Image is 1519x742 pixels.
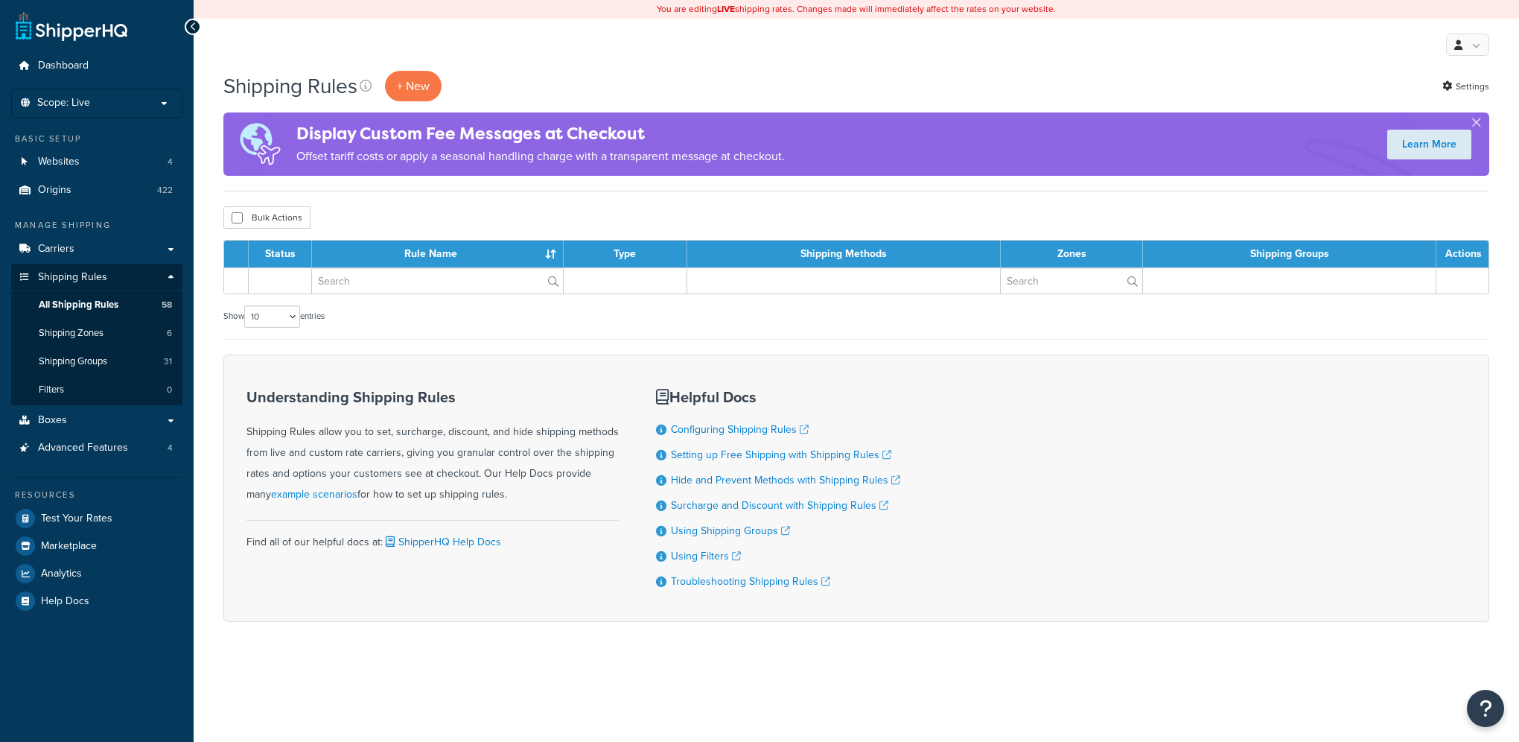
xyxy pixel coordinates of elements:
a: example scenarios [271,486,357,502]
th: Shipping Groups [1143,241,1436,267]
span: 4 [168,156,173,168]
a: Using Shipping Groups [671,523,790,539]
span: Analytics [41,568,82,580]
a: Dashboard [11,52,182,80]
h3: Helpful Docs [656,389,900,405]
img: duties-banner-06bc72dcb5fe05cb3f9472aba00be2ae8eb53ab6f0d8bb03d382ba314ac3c341.png [223,112,296,176]
a: Advanced Features 4 [11,434,182,462]
span: Marketplace [41,540,97,553]
select: Showentries [244,305,300,328]
span: Carriers [38,243,74,256]
th: Rule Name [312,241,564,267]
input: Search [1001,268,1142,294]
span: All Shipping Rules [39,299,118,311]
span: Filters [39,384,64,396]
div: Basic Setup [11,133,182,145]
a: Shipping Zones 6 [11,320,182,347]
div: Shipping Rules allow you to set, surcharge, discount, and hide shipping methods from live and cus... [246,389,619,505]
a: Test Your Rates [11,505,182,532]
span: 422 [157,184,173,197]
h1: Shipping Rules [223,72,357,101]
span: 31 [164,355,172,368]
a: Analytics [11,560,182,587]
li: Shipping Rules [11,264,182,405]
button: Bulk Actions [223,206,311,229]
span: Shipping Zones [39,327,104,340]
a: Origins 422 [11,177,182,204]
a: Using Filters [671,548,741,564]
span: Dashboard [38,60,89,72]
a: Troubleshooting Shipping Rules [671,574,830,589]
a: Filters 0 [11,376,182,404]
span: 6 [167,327,172,340]
label: Show entries [223,305,325,328]
a: Marketplace [11,533,182,559]
li: Shipping Groups [11,348,182,375]
span: Websites [38,156,80,168]
div: Resources [11,489,182,501]
span: Boxes [38,414,67,427]
span: Test Your Rates [41,513,112,525]
li: Shipping Zones [11,320,182,347]
p: + New [385,71,442,101]
a: Surcharge and Discount with Shipping Rules [671,498,888,513]
li: Origins [11,177,182,204]
b: LIVE [717,2,735,16]
a: ShipperHQ Home [16,11,127,41]
th: Shipping Methods [687,241,1001,267]
th: Zones [1001,241,1143,267]
a: Help Docs [11,588,182,615]
a: Websites 4 [11,148,182,176]
a: Boxes [11,407,182,434]
span: Advanced Features [38,442,128,454]
a: Settings [1442,76,1489,97]
th: Type [564,241,687,267]
span: Shipping Rules [38,271,107,284]
input: Search [312,268,563,294]
li: Filters [11,376,182,404]
span: 4 [168,442,173,454]
a: Configuring Shipping Rules [671,422,809,437]
th: Status [249,241,312,267]
span: Shipping Groups [39,355,107,368]
a: Hide and Prevent Methods with Shipping Rules [671,472,900,488]
h3: Understanding Shipping Rules [246,389,619,405]
li: Websites [11,148,182,176]
p: Offset tariff costs or apply a seasonal handling charge with a transparent message at checkout. [296,146,785,167]
li: Advanced Features [11,434,182,462]
div: Manage Shipping [11,219,182,232]
a: All Shipping Rules 58 [11,291,182,319]
th: Actions [1436,241,1488,267]
button: Open Resource Center [1467,690,1504,727]
span: Help Docs [41,595,89,608]
a: Setting up Free Shipping with Shipping Rules [671,447,891,463]
span: Origins [38,184,71,197]
span: Scope: Live [37,97,90,110]
span: 58 [162,299,172,311]
span: 0 [167,384,172,396]
a: ShipperHQ Help Docs [383,534,501,550]
h4: Display Custom Fee Messages at Checkout [296,121,785,146]
a: Shipping Groups 31 [11,348,182,375]
li: All Shipping Rules [11,291,182,319]
a: Learn More [1387,130,1471,159]
a: Shipping Rules [11,264,182,291]
a: Carriers [11,235,182,263]
div: Find all of our helpful docs at: [246,520,619,553]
